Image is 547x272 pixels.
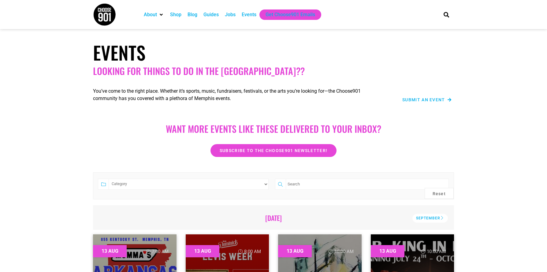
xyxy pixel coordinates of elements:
a: Get Choose901 Emails [266,11,315,18]
span: Submit an Event [402,98,445,102]
a: Events [242,11,256,18]
div: Search [441,9,452,20]
p: You’ve come to the right place. Whether it’s sports, music, fundraisers, festivals, or the arts y... [93,88,381,102]
span: Subscribe to the Choose901 newsletter! [220,148,327,153]
a: Shop [170,11,181,18]
a: Submit an Event [402,98,452,102]
div: About [141,9,167,20]
input: Search [286,179,449,190]
a: Jobs [225,11,236,18]
a: Blog [188,11,197,18]
h2: Want more EVENTS LIKE THESE DELIVERED TO YOUR INBOX? [99,123,448,134]
h2: [DATE] [102,214,445,222]
h1: Events [93,41,454,63]
a: Guides [203,11,219,18]
button: Reset [425,188,454,199]
nav: Main nav [141,9,433,20]
a: About [144,11,157,18]
a: Subscribe to the Choose901 newsletter! [210,144,337,157]
h2: Looking for things to do in the [GEOGRAPHIC_DATA]?? [93,65,454,76]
